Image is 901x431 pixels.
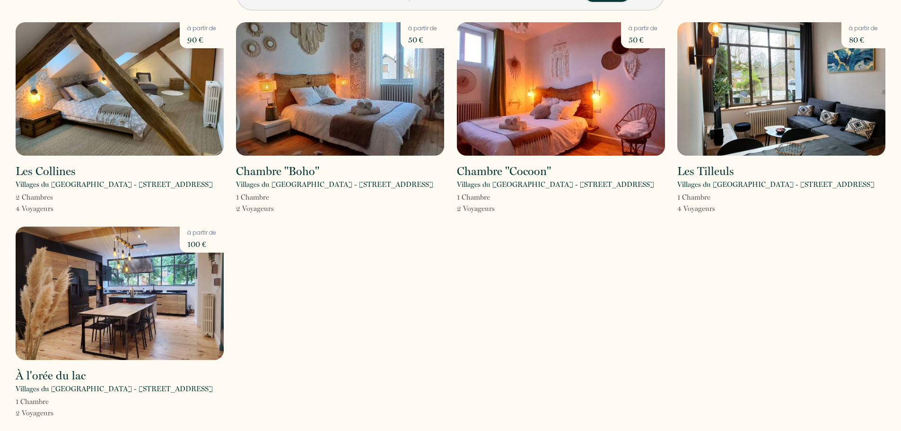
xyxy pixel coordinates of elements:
p: 1 Chambre [236,192,274,203]
img: rental-image [16,22,224,156]
p: 100 € [187,237,216,251]
h2: Chambre "Boho" [236,166,319,177]
h2: Les Collines [16,166,76,177]
p: 1 Chambre [677,192,715,203]
p: 4 Voyageur [16,203,53,214]
img: rental-image [457,22,665,156]
img: rental-image [16,227,224,360]
span: s [50,193,53,202]
p: à partir de [849,24,878,33]
img: rental-image [677,22,885,156]
span: s [51,409,53,417]
span: s [712,204,715,213]
p: à partir de [629,24,657,33]
p: Villages du [GEOGRAPHIC_DATA] - [STREET_ADDRESS] [677,179,875,190]
p: 50 € [408,33,437,46]
p: 2 Chambre [16,192,53,203]
p: 90 € [187,33,216,46]
p: 1 Chambre [16,396,53,407]
span: s [271,204,274,213]
p: Villages du [GEOGRAPHIC_DATA] - [STREET_ADDRESS] [16,383,213,395]
p: à partir de [187,24,216,33]
img: rental-image [236,22,444,156]
p: 50 € [629,33,657,46]
h2: Chambre "Cocoon" [457,166,551,177]
p: 4 Voyageur [677,203,715,214]
p: 1 Chambre [457,192,495,203]
p: à partir de [408,24,437,33]
p: 80 € [849,33,878,46]
p: Villages du [GEOGRAPHIC_DATA] - [STREET_ADDRESS] [16,179,213,190]
span: s [492,204,495,213]
p: Villages du [GEOGRAPHIC_DATA] - [STREET_ADDRESS] [236,179,433,190]
h2: Les Tilleuls [677,166,734,177]
p: 2 Voyageur [16,407,53,419]
p: 2 Voyageur [457,203,495,214]
p: 2 Voyageur [236,203,274,214]
p: à partir de [187,229,216,237]
h2: À l'orée du lac [16,370,86,381]
span: s [51,204,53,213]
p: Villages du [GEOGRAPHIC_DATA] - [STREET_ADDRESS] [457,179,654,190]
